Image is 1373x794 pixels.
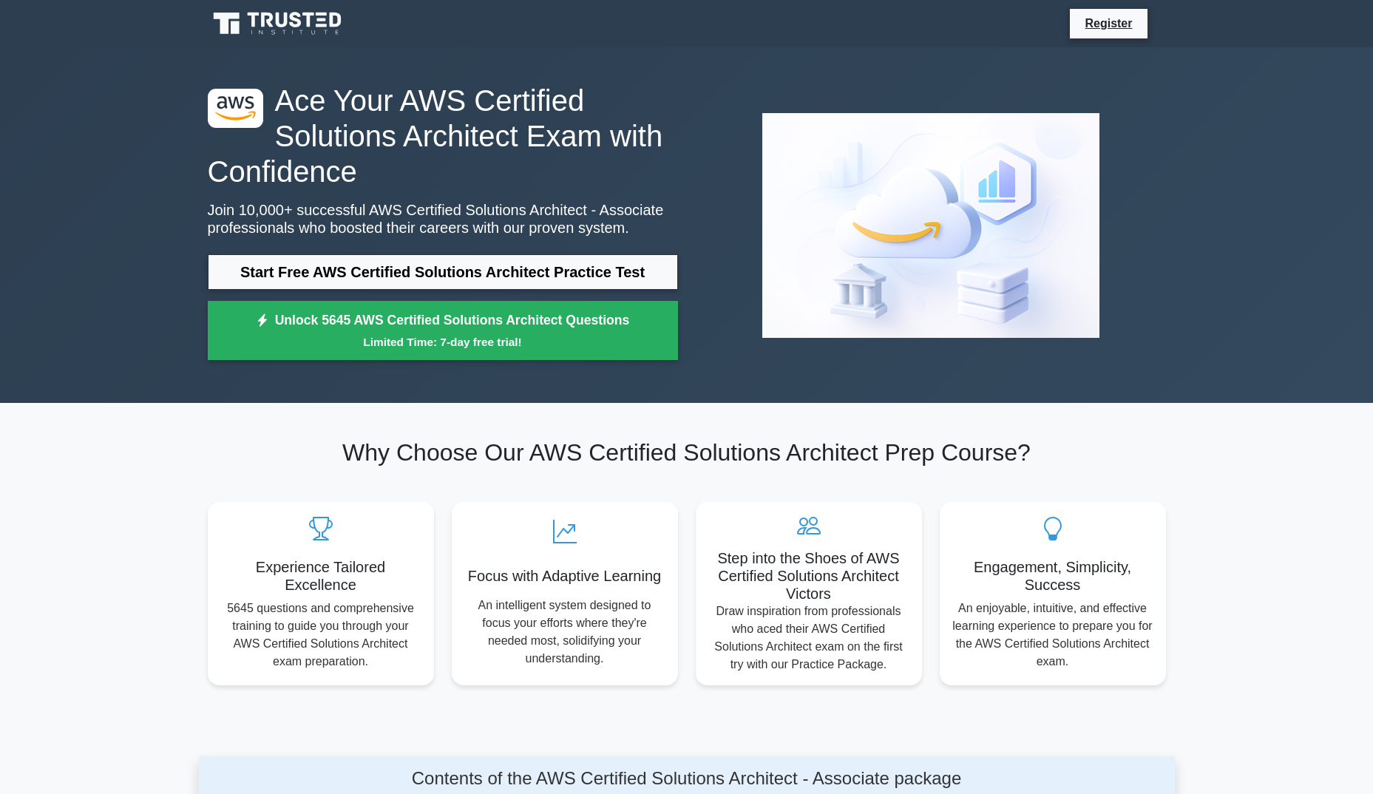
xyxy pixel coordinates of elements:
p: 5645 questions and comprehensive training to guide you through your AWS Certified Solutions Archi... [220,600,422,671]
h1: Ace Your AWS Certified Solutions Architect Exam with Confidence [208,83,678,189]
a: Unlock 5645 AWS Certified Solutions Architect QuestionsLimited Time: 7-day free trial! [208,301,678,360]
h5: Experience Tailored Excellence [220,558,422,594]
h2: Why Choose Our AWS Certified Solutions Architect Prep Course? [208,438,1166,466]
p: Join 10,000+ successful AWS Certified Solutions Architect - Associate professionals who boosted t... [208,201,678,237]
small: Limited Time: 7-day free trial! [226,333,660,350]
a: Register [1076,14,1141,33]
p: Draw inspiration from professionals who aced their AWS Certified Solutions Architect exam on the ... [708,603,910,673]
h4: Contents of the AWS Certified Solutions Architect - Associate package [339,768,1035,790]
a: Start Free AWS Certified Solutions Architect Practice Test [208,254,678,290]
h5: Engagement, Simplicity, Success [952,558,1154,594]
p: An enjoyable, intuitive, and effective learning experience to prepare you for the AWS Certified S... [952,600,1154,671]
h5: Step into the Shoes of AWS Certified Solutions Architect Victors [708,549,910,603]
img: AWS Certified Solutions Architect - Associate Preview [750,101,1111,350]
p: An intelligent system designed to focus your efforts where they're needed most, solidifying your ... [464,597,666,668]
h5: Focus with Adaptive Learning [464,567,666,585]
